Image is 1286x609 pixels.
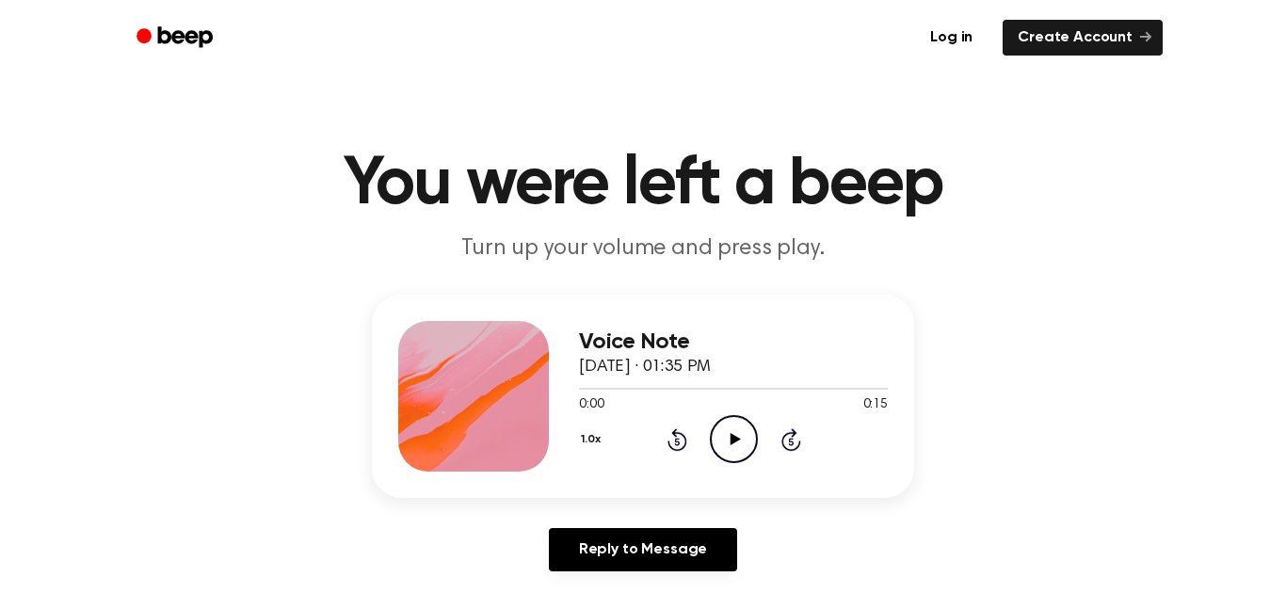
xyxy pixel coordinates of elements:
[281,233,1005,264] p: Turn up your volume and press play.
[549,528,737,571] a: Reply to Message
[579,424,607,456] button: 1.0x
[123,20,230,56] a: Beep
[579,329,888,355] h3: Voice Note
[579,395,603,415] span: 0:00
[579,359,711,376] span: [DATE] · 01:35 PM
[863,395,888,415] span: 0:15
[1003,20,1163,56] a: Create Account
[911,16,991,59] a: Log in
[161,151,1125,218] h1: You were left a beep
